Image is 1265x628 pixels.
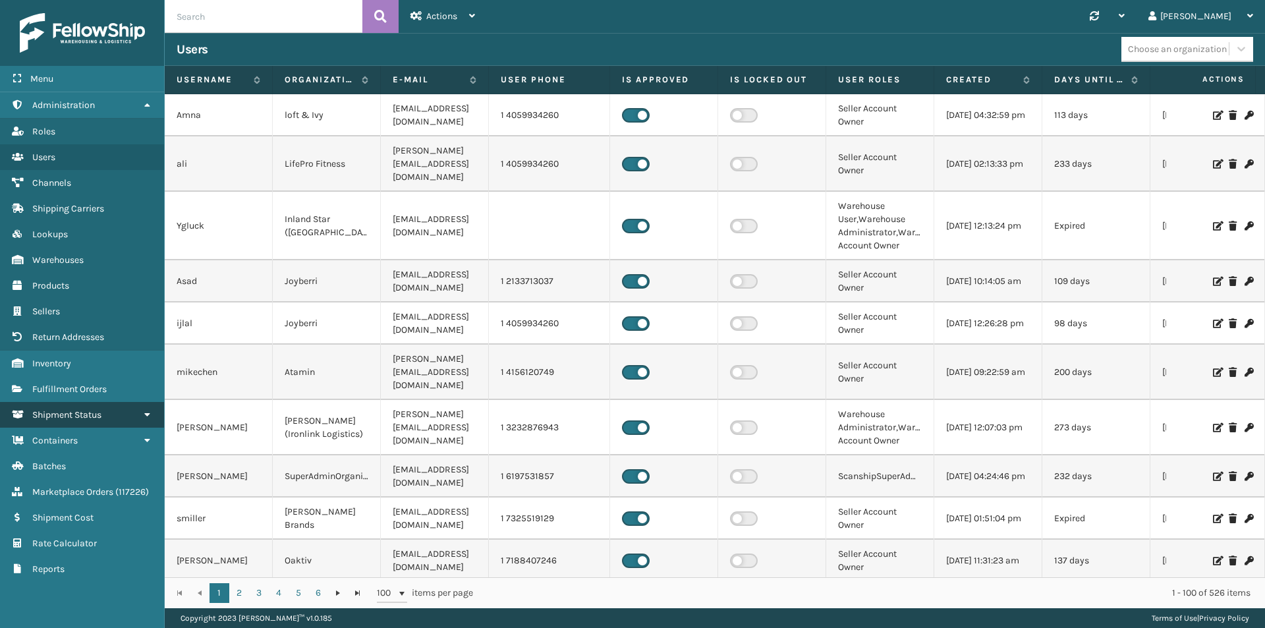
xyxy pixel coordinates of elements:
[1042,136,1150,192] td: 233 days
[1245,556,1252,565] i: Change Password
[1150,94,1258,136] td: [DATE] 08:35:13 am
[934,345,1042,400] td: [DATE] 09:22:59 am
[1150,260,1258,302] td: [DATE] 06:59:09 am
[32,126,55,137] span: Roles
[1229,277,1237,286] i: Delete
[826,345,934,400] td: Seller Account Owner
[934,455,1042,498] td: [DATE] 04:24:46 pm
[1213,423,1221,432] i: Edit
[1229,159,1237,169] i: Delete
[32,486,113,498] span: Marketplace Orders
[934,540,1042,582] td: [DATE] 11:31:23 am
[381,94,489,136] td: [EMAIL_ADDRESS][DOMAIN_NAME]
[273,540,381,582] td: Oaktiv
[1042,94,1150,136] td: 113 days
[165,400,273,455] td: [PERSON_NAME]
[333,588,343,598] span: Go to the next page
[32,435,78,446] span: Containers
[269,583,289,603] a: 4
[32,331,104,343] span: Return Addresses
[1213,319,1221,328] i: Edit
[934,302,1042,345] td: [DATE] 12:26:28 pm
[32,100,95,111] span: Administration
[426,11,457,22] span: Actions
[1245,221,1252,231] i: Change Password
[826,540,934,582] td: Seller Account Owner
[115,486,149,498] span: ( 117226 )
[352,588,363,598] span: Go to the last page
[1229,368,1237,377] i: Delete
[381,455,489,498] td: [EMAIL_ADDRESS][DOMAIN_NAME]
[177,42,208,57] h3: Users
[1150,302,1258,345] td: [DATE] 07:03:58 pm
[1042,455,1150,498] td: 232 days
[32,280,69,291] span: Products
[229,583,249,603] a: 2
[30,73,53,84] span: Menu
[826,302,934,345] td: Seller Account Owner
[1042,400,1150,455] td: 273 days
[381,400,489,455] td: [PERSON_NAME][EMAIL_ADDRESS][DOMAIN_NAME]
[273,260,381,302] td: Joyberri
[489,498,610,540] td: 1 7325519129
[501,74,598,86] label: User phone
[1245,514,1252,523] i: Change Password
[32,563,65,575] span: Reports
[1245,423,1252,432] i: Change Password
[934,94,1042,136] td: [DATE] 04:32:59 pm
[165,540,273,582] td: [PERSON_NAME]
[838,74,922,86] label: User Roles
[826,498,934,540] td: Seller Account Owner
[381,136,489,192] td: [PERSON_NAME][EMAIL_ADDRESS][DOMAIN_NAME]
[285,74,355,86] label: Organization
[1229,556,1237,565] i: Delete
[1042,302,1150,345] td: 98 days
[622,74,706,86] label: Is Approved
[934,136,1042,192] td: [DATE] 02:13:33 pm
[492,586,1251,600] div: 1 - 100 of 526 items
[934,260,1042,302] td: [DATE] 10:14:05 am
[32,152,55,163] span: Users
[1213,277,1221,286] i: Edit
[273,345,381,400] td: Atamin
[165,455,273,498] td: [PERSON_NAME]
[308,583,328,603] a: 6
[489,94,610,136] td: 1 4059934260
[1245,368,1252,377] i: Change Password
[1042,498,1150,540] td: Expired
[381,192,489,260] td: [EMAIL_ADDRESS][DOMAIN_NAME]
[273,136,381,192] td: LifePro Fitness
[393,74,463,86] label: E-mail
[1213,111,1221,120] i: Edit
[1150,345,1258,400] td: [DATE] 04:10:30 pm
[273,400,381,455] td: [PERSON_NAME] (Ironlink Logistics)
[489,540,610,582] td: 1 7188407246
[381,540,489,582] td: [EMAIL_ADDRESS][DOMAIN_NAME]
[20,13,145,53] img: logo
[273,192,381,260] td: Inland Star ([GEOGRAPHIC_DATA])
[273,94,381,136] td: loft & Ivy
[826,136,934,192] td: Seller Account Owner
[934,400,1042,455] td: [DATE] 12:07:03 pm
[934,498,1042,540] td: [DATE] 01:51:04 pm
[1042,260,1150,302] td: 109 days
[946,74,1017,86] label: Created
[1152,608,1249,628] div: |
[165,302,273,345] td: ijlal
[1245,319,1252,328] i: Change Password
[1199,614,1249,623] a: Privacy Policy
[165,136,273,192] td: ali
[32,229,68,240] span: Lookups
[1245,472,1252,481] i: Change Password
[377,583,473,603] span: items per page
[273,455,381,498] td: SuperAdminOrganization
[165,192,273,260] td: Ygluck
[32,461,66,472] span: Batches
[273,498,381,540] td: [PERSON_NAME] Brands
[381,345,489,400] td: [PERSON_NAME][EMAIL_ADDRESS][DOMAIN_NAME]
[1054,74,1125,86] label: Days until password expires
[1229,111,1237,120] i: Delete
[32,177,71,188] span: Channels
[1213,472,1221,481] i: Edit
[165,345,273,400] td: mikechen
